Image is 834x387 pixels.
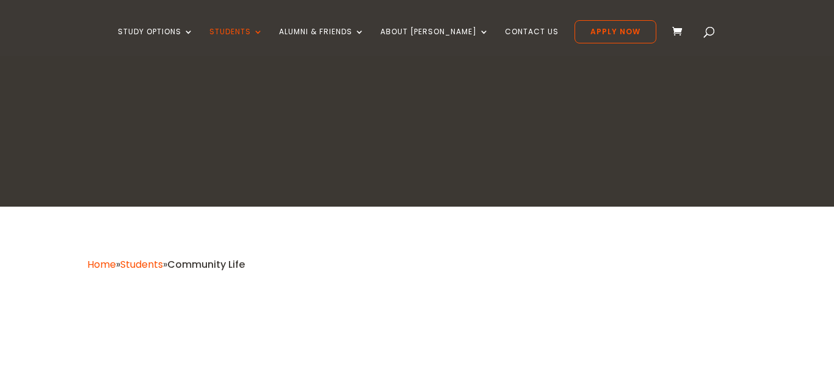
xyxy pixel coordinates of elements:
a: Contact Us [505,28,559,56]
a: Study Options [118,28,194,56]
a: About [PERSON_NAME] [380,28,489,56]
a: Home [87,257,116,271]
a: Alumni & Friends [279,28,364,56]
a: Students [120,257,163,271]
a: Students [209,28,263,56]
span: » » [87,257,245,271]
span: Community Life [167,257,245,271]
a: Apply Now [575,20,656,43]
